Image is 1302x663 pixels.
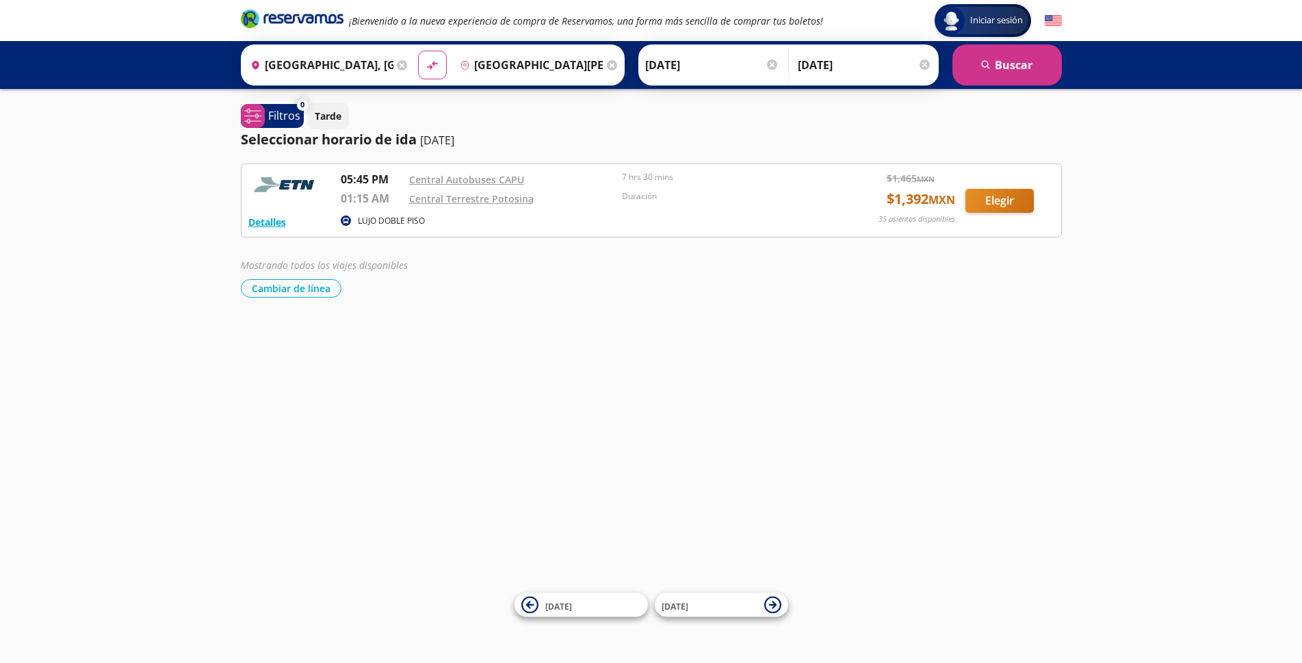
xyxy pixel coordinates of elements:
button: Detalles [248,215,286,229]
button: Buscar [952,44,1062,86]
em: Mostrando todos los viajes disponibles [241,259,408,272]
span: Iniciar sesión [965,14,1028,27]
p: 05:45 PM [341,171,402,187]
span: $ 1,465 [887,171,935,185]
img: RESERVAMOS [248,171,324,198]
p: Tarde [315,109,341,123]
small: MXN [917,174,935,184]
button: English [1045,12,1062,29]
p: 7 hrs 30 mins [622,171,829,183]
p: Seleccionar horario de ida [241,129,417,150]
input: Buscar Destino [454,48,603,82]
p: LUJO DOBLE PISO [358,215,425,227]
input: Buscar Origen [245,48,394,82]
span: 0 [300,99,304,111]
button: Cambiar de línea [241,279,341,298]
a: Central Terrestre Potosina [409,192,534,205]
span: [DATE] [545,600,572,612]
a: Central Autobuses CAPU [409,173,524,186]
input: Elegir Fecha [645,48,779,82]
button: Tarde [307,103,349,129]
i: Brand Logo [241,8,343,29]
em: ¡Bienvenido a la nueva experiencia de compra de Reservamos, una forma más sencilla de comprar tus... [349,14,823,27]
button: Elegir [965,189,1034,213]
span: [DATE] [662,600,688,612]
p: 01:15 AM [341,190,402,207]
button: 0Filtros [241,104,304,128]
button: [DATE] [515,593,648,617]
a: Brand Logo [241,8,343,33]
p: 35 asientos disponibles [878,213,955,225]
p: [DATE] [420,132,454,148]
button: [DATE] [655,593,788,617]
p: Filtros [268,107,300,124]
span: $ 1,392 [887,189,955,209]
input: Opcional [798,48,932,82]
small: MXN [928,192,955,207]
p: Duración [622,190,829,203]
